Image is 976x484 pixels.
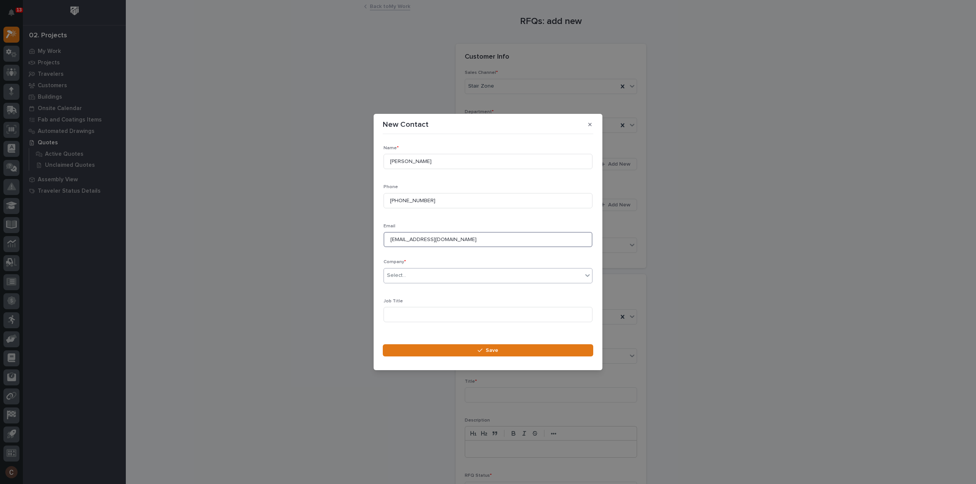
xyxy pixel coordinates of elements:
[383,120,429,129] p: New Contact
[384,299,403,303] span: Job Title
[387,272,406,280] div: Select...
[384,185,398,189] span: Phone
[384,146,399,150] span: Name
[384,224,395,228] span: Email
[486,347,498,354] span: Save
[384,260,406,264] span: Company
[383,344,593,356] button: Save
